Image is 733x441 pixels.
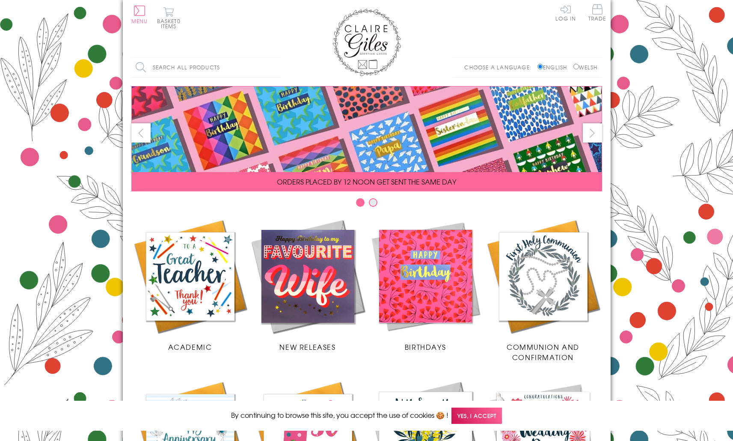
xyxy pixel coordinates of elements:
[279,342,335,352] span: New Releases
[369,198,377,207] button: Carousel Page 2
[157,7,181,29] button: Basket0 items
[356,198,365,207] button: Carousel Page 1 (Current Slide)
[131,198,602,211] div: Carousel Pagination
[464,63,536,71] p: Choose a language:
[332,9,401,76] img: Claire Giles Greetings Cards
[537,63,571,71] label: English
[573,64,579,69] input: Welsh
[131,17,148,25] span: Menu
[273,58,281,77] input: Search
[131,58,281,77] input: Search all products
[507,342,579,362] span: Communion and Confirmation
[537,64,543,69] input: English
[555,4,576,21] a: Log In
[451,408,502,424] span: Yes, I accept
[583,123,602,143] button: next
[277,176,456,187] span: ORDERS PLACED BY 12 NOON GET SENT THE SAME DAY
[405,342,446,352] span: Birthdays
[367,218,484,352] a: Birthdays
[573,63,598,71] label: Welsh
[588,4,606,21] span: Trade
[131,123,151,143] button: prev
[588,4,606,23] a: Trade
[249,218,367,352] a: New Releases
[131,6,148,24] button: Menu
[161,17,181,30] span: 0 items
[131,218,249,352] a: Academic
[168,342,212,352] span: Academic
[484,218,602,362] a: Communion and Confirmation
